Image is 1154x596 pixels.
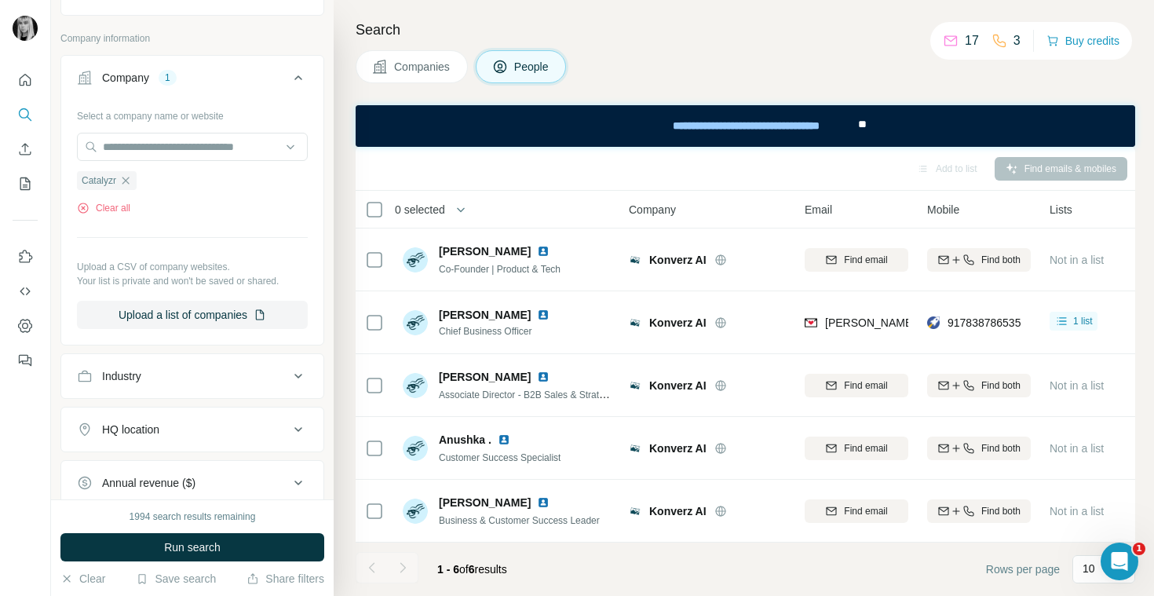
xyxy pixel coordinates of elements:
[13,277,38,305] button: Use Surfe API
[805,315,817,331] img: provider findymail logo
[13,66,38,94] button: Quick start
[629,254,641,266] img: Logo of Konverz AI
[102,70,149,86] div: Company
[77,260,308,274] p: Upload a CSV of company websites.
[629,505,641,517] img: Logo of Konverz AI
[927,202,959,218] span: Mobile
[439,432,491,448] span: Anushka .
[1083,561,1095,576] p: 10
[1013,31,1021,50] p: 3
[395,202,445,218] span: 0 selected
[247,571,324,587] button: Share filters
[439,324,556,338] span: Chief Business Officer
[649,503,707,519] span: Konverz AI
[927,315,940,331] img: provider rocketreach logo
[439,307,531,323] span: [PERSON_NAME]
[927,248,1031,272] button: Find both
[82,174,116,188] span: Catalyzr
[629,379,641,392] img: Logo of Konverz AI
[1046,30,1119,52] button: Buy credits
[13,135,38,163] button: Enrich CSV
[403,310,428,335] img: Avatar
[130,510,256,524] div: 1994 search results remaining
[927,499,1031,523] button: Find both
[102,422,159,437] div: HQ location
[649,252,707,268] span: Konverz AI
[13,243,38,271] button: Use Surfe on LinkedIn
[844,253,887,267] span: Find email
[844,504,887,518] span: Find email
[13,101,38,129] button: Search
[61,357,323,395] button: Industry
[13,170,38,198] button: My lists
[1050,254,1104,266] span: Not in a list
[986,561,1060,577] span: Rows per page
[403,436,428,461] img: Avatar
[13,16,38,41] img: Avatar
[439,495,531,510] span: [PERSON_NAME]
[629,442,641,455] img: Logo of Konverz AI
[403,499,428,524] img: Avatar
[948,316,1021,329] span: 917838786535
[77,201,130,215] button: Clear all
[439,369,531,385] span: [PERSON_NAME]
[77,103,308,123] div: Select a company name or website
[1101,543,1138,580] iframe: Intercom live chat
[537,245,550,258] img: LinkedIn logo
[60,571,105,587] button: Clear
[1050,379,1104,392] span: Not in a list
[844,441,887,455] span: Find email
[159,71,177,85] div: 1
[1050,442,1104,455] span: Not in a list
[805,202,832,218] span: Email
[514,59,550,75] span: People
[825,316,1013,329] span: [PERSON_NAME][EMAIL_ADDRESS]
[61,411,323,448] button: HQ location
[844,378,887,393] span: Find email
[537,371,550,383] img: LinkedIn logo
[981,378,1021,393] span: Find both
[439,243,531,259] span: [PERSON_NAME]
[439,515,600,526] span: Business & Customer Success Leader
[403,247,428,272] img: Avatar
[981,253,1021,267] span: Find both
[437,563,459,576] span: 1 - 6
[965,31,979,50] p: 17
[469,563,475,576] span: 6
[60,533,324,561] button: Run search
[1050,202,1072,218] span: Lists
[1073,314,1093,328] span: 1 list
[981,441,1021,455] span: Find both
[61,59,323,103] button: Company1
[805,499,908,523] button: Find email
[498,433,510,446] img: LinkedIn logo
[60,31,324,46] p: Company information
[537,496,550,509] img: LinkedIn logo
[649,315,707,331] span: Konverz AI
[394,59,451,75] span: Companies
[805,437,908,460] button: Find email
[629,316,641,329] img: Logo of Konverz AI
[102,368,141,384] div: Industry
[13,346,38,375] button: Feedback
[805,248,908,272] button: Find email
[403,373,428,398] img: Avatar
[927,374,1031,397] button: Find both
[437,563,507,576] span: results
[459,563,469,576] span: of
[61,464,323,502] button: Annual revenue ($)
[805,374,908,397] button: Find email
[439,388,614,400] span: Associate Director - B2B Sales & Strategy
[439,264,561,275] span: Co-Founder | Product & Tech
[629,202,676,218] span: Company
[537,309,550,321] img: LinkedIn logo
[1050,505,1104,517] span: Not in a list
[981,504,1021,518] span: Find both
[927,437,1031,460] button: Find both
[649,378,707,393] span: Konverz AI
[136,571,216,587] button: Save search
[439,452,561,463] span: Customer Success Specialist
[13,312,38,340] button: Dashboard
[77,274,308,288] p: Your list is private and won't be saved or shared.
